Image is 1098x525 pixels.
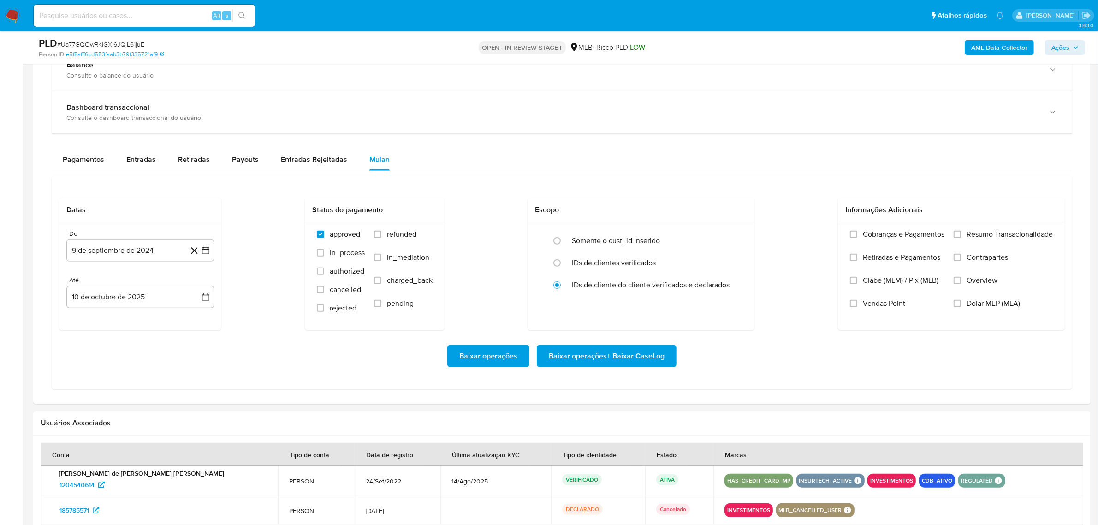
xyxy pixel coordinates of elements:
a: Notificações [996,12,1004,19]
a: Sair [1081,11,1091,20]
span: Atalhos rápidos [938,11,987,20]
a: e5f8afff6cd553faab3b79f335721af9 [66,50,164,59]
span: LOW [630,42,646,53]
b: Person ID [39,50,64,59]
input: Pesquise usuários ou casos... [34,10,255,22]
p: jhonata.costa@mercadolivre.com [1026,11,1078,20]
span: Ações [1051,40,1069,55]
span: Alt [213,11,220,20]
button: AML Data Collector [965,40,1034,55]
b: AML Data Collector [971,40,1027,55]
span: # Ua77GQOwRKiGXI6JQjL61juE [57,40,144,49]
h2: Usuários Associados [41,418,1083,428]
button: Ações [1045,40,1085,55]
b: PLD [39,36,57,50]
p: OPEN - IN REVIEW STAGE I [479,41,566,54]
span: Risco PLD: [597,42,646,53]
div: MLB [570,42,593,53]
span: s [226,11,228,20]
span: 3.163.0 [1079,22,1093,29]
button: search-icon [232,9,251,22]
